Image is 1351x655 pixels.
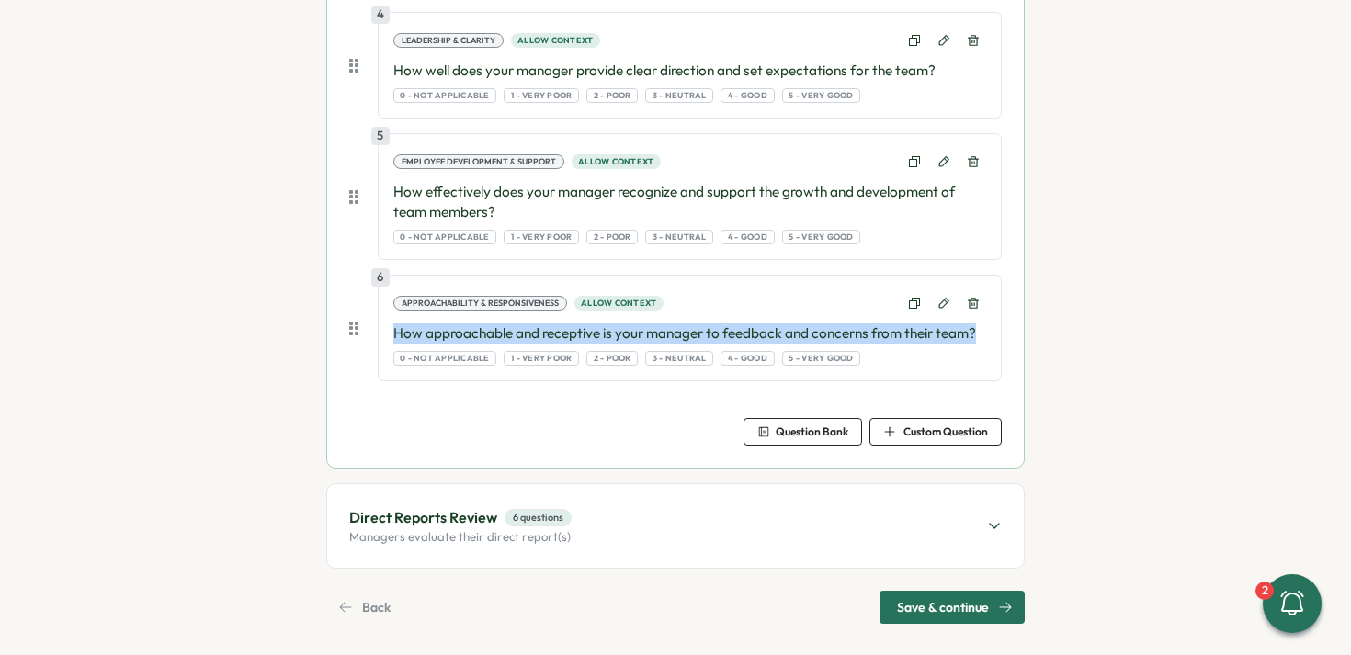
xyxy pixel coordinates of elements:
span: Allow context [578,155,653,168]
p: How effectively does your manager recognize and support the growth and development of team members? [393,182,986,222]
span: 4 - Good [728,89,767,102]
div: 6 [371,268,390,287]
span: 1 - Very Poor [511,89,572,102]
span: 1 - Very Poor [511,231,572,243]
span: 2 - Poor [594,89,631,102]
span: Question Bank [776,426,848,437]
button: Custom Question [869,418,1002,446]
span: 4 - Good [728,231,767,243]
button: 2 [1263,574,1322,633]
span: 5 - Very Good [789,352,853,365]
span: 5 - Very Good [789,89,853,102]
button: Question Bank [744,418,862,446]
span: Allow context [581,297,656,310]
div: Approachability & Responsiveness [393,296,567,311]
span: 0 - Not Applicable [400,231,490,243]
button: Save & continue [880,591,1025,624]
span: 2 - Poor [594,352,631,365]
span: 3 - Neutral [653,89,707,102]
span: 2 - Poor [594,231,631,243]
span: 0 - Not Applicable [400,89,490,102]
span: 4 - Good [728,352,767,365]
button: Back [326,591,408,624]
p: How approachable and receptive is your manager to feedback and concerns from their team? [393,323,986,344]
span: 3 - Neutral [653,352,707,365]
span: 6 questions [505,509,572,526]
span: 5 - Very Good [789,231,853,243]
div: Employee Development & Support [393,154,564,169]
span: Custom Question [903,426,988,437]
p: How well does your manager provide clear direction and set expectations for the team? [393,61,986,81]
div: Leadership & Clarity [393,33,504,48]
span: 3 - Neutral [653,231,707,243]
div: 5 [371,127,390,145]
span: Back [362,592,391,623]
span: 0 - Not Applicable [400,352,490,365]
span: Allow context [517,34,593,47]
p: Managers evaluate their direct report(s) [349,529,572,546]
span: Save & continue [897,592,989,623]
span: 1 - Very Poor [511,352,572,365]
div: 4 [371,6,390,24]
div: 2 [1255,582,1274,600]
p: Direct Reports Review [349,506,497,529]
